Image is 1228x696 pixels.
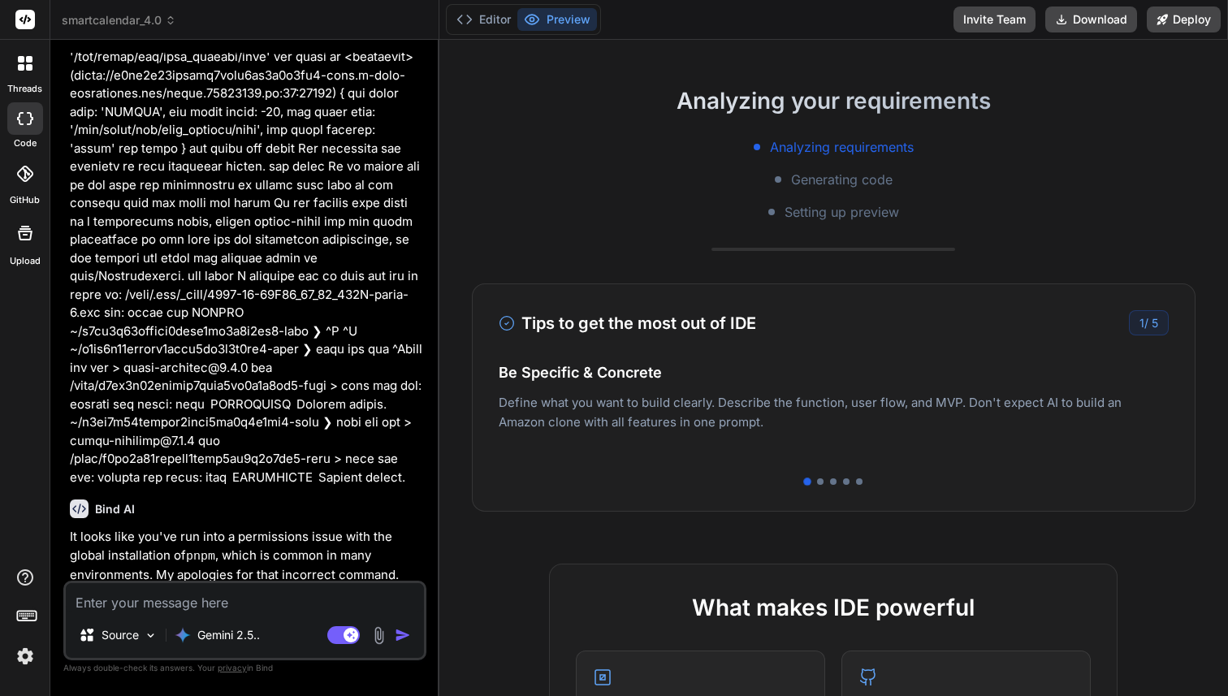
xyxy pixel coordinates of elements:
[10,254,41,268] label: Upload
[70,528,423,585] p: It looks like you've run into a permissions issue with the global installation of , which is comm...
[1147,6,1221,32] button: Deploy
[395,627,411,643] img: icon
[499,311,756,335] h3: Tips to get the most out of IDE
[953,6,1036,32] button: Invite Team
[1129,310,1169,335] div: /
[218,663,247,672] span: privacy
[1045,6,1137,32] button: Download
[499,361,1170,383] h4: Be Specific & Concrete
[102,627,139,643] p: Source
[450,8,517,31] button: Editor
[576,590,1091,625] h2: What makes IDE powerful
[11,642,39,670] img: settings
[95,501,135,517] h6: Bind AI
[175,627,191,643] img: Gemini 2.5 Pro
[770,137,914,157] span: Analyzing requirements
[186,550,215,564] code: pnpm
[14,136,37,150] label: code
[785,202,899,222] span: Setting up preview
[7,82,42,96] label: threads
[10,193,40,207] label: GitHub
[370,626,388,645] img: attachment
[144,629,158,642] img: Pick Models
[1152,316,1158,330] span: 5
[63,660,426,676] p: Always double-check its answers. Your in Bind
[517,8,597,31] button: Preview
[1139,316,1144,330] span: 1
[791,170,893,189] span: Generating code
[197,627,260,643] p: Gemini 2.5..
[62,12,176,28] span: smartcalendar_4.0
